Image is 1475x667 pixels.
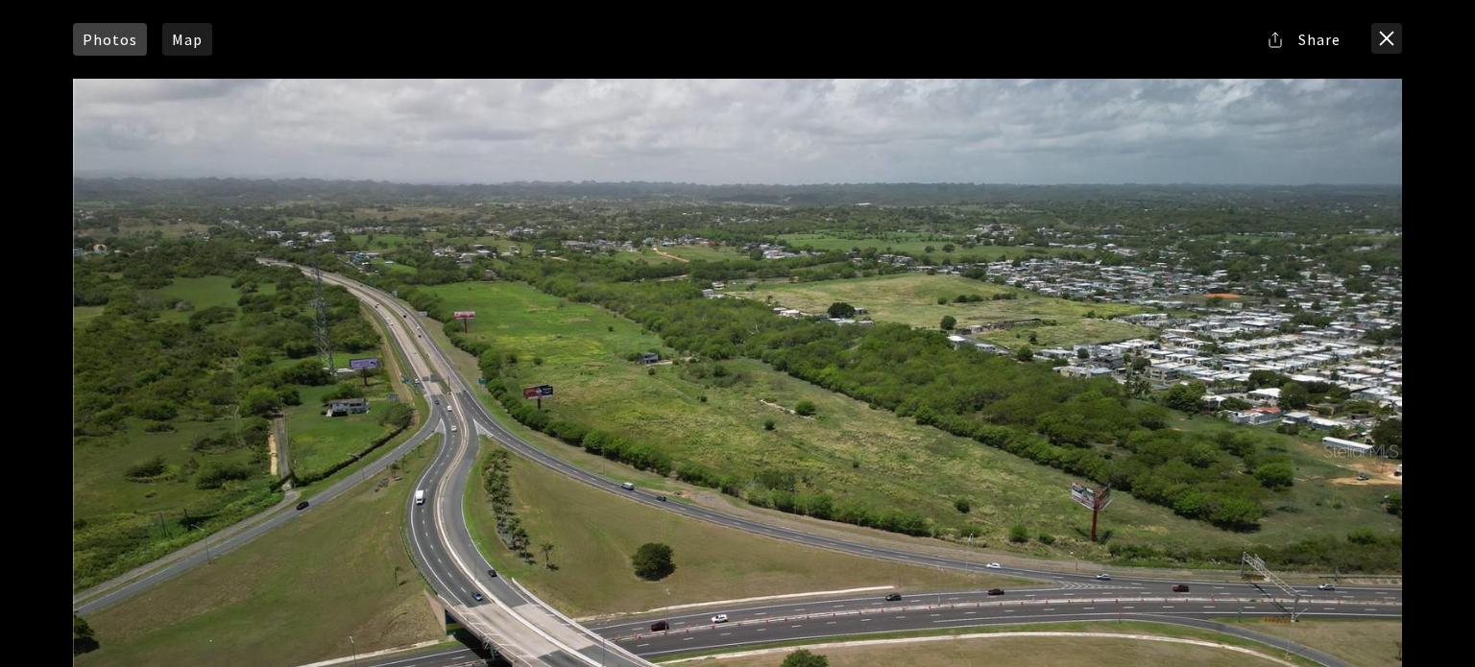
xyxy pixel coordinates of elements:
a: Map [162,23,212,56]
span: Photos [83,32,137,47]
a: Photos [73,23,147,56]
span: Map [172,32,203,47]
button: close modal [1371,23,1402,54]
span: Share [1298,32,1341,47]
